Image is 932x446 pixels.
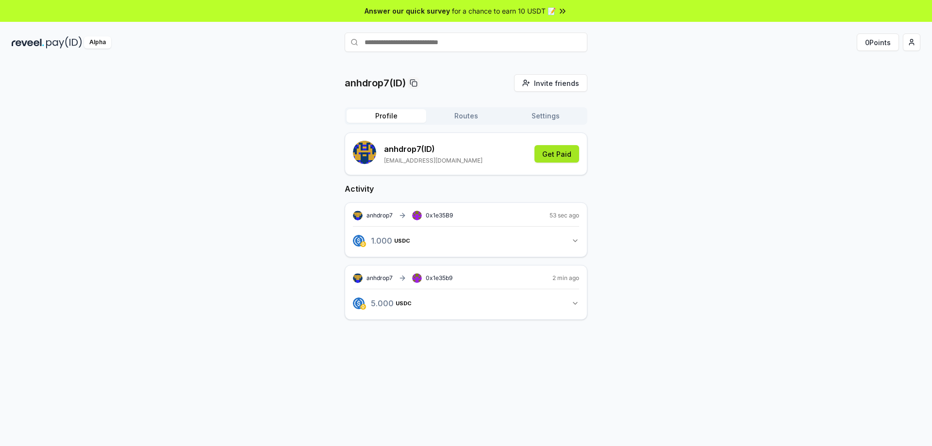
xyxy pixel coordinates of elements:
img: logo.png [360,304,366,310]
span: 0x1e35B9 [426,212,453,219]
img: logo.png [353,297,365,309]
span: 53 sec ago [549,212,579,219]
span: USDC [394,238,410,244]
img: pay_id [46,36,82,49]
button: Settings [506,109,585,123]
span: anhdrop7 [366,274,393,282]
img: logo.png [353,235,365,247]
span: 0x1e35b9 [426,274,452,281]
img: logo.png [360,241,366,247]
button: Routes [426,109,506,123]
span: Invite friends [534,78,579,88]
div: Alpha [84,36,111,49]
h2: Activity [345,183,587,195]
span: for a chance to earn 10 USDT 📝 [452,6,556,16]
span: anhdrop7 [366,212,393,219]
button: Profile [347,109,426,123]
button: 5.000USDC [353,295,579,312]
button: Get Paid [534,145,579,163]
button: 1.000USDC [353,232,579,249]
button: Invite friends [514,74,587,92]
p: [EMAIL_ADDRESS][DOMAIN_NAME] [384,157,483,165]
p: anhdrop7(ID) [345,76,406,90]
img: reveel_dark [12,36,44,49]
p: anhdrop7 (ID) [384,143,483,155]
span: 2 min ago [552,274,579,282]
span: Answer our quick survey [365,6,450,16]
button: 0Points [857,33,899,51]
span: USDC [396,300,412,306]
